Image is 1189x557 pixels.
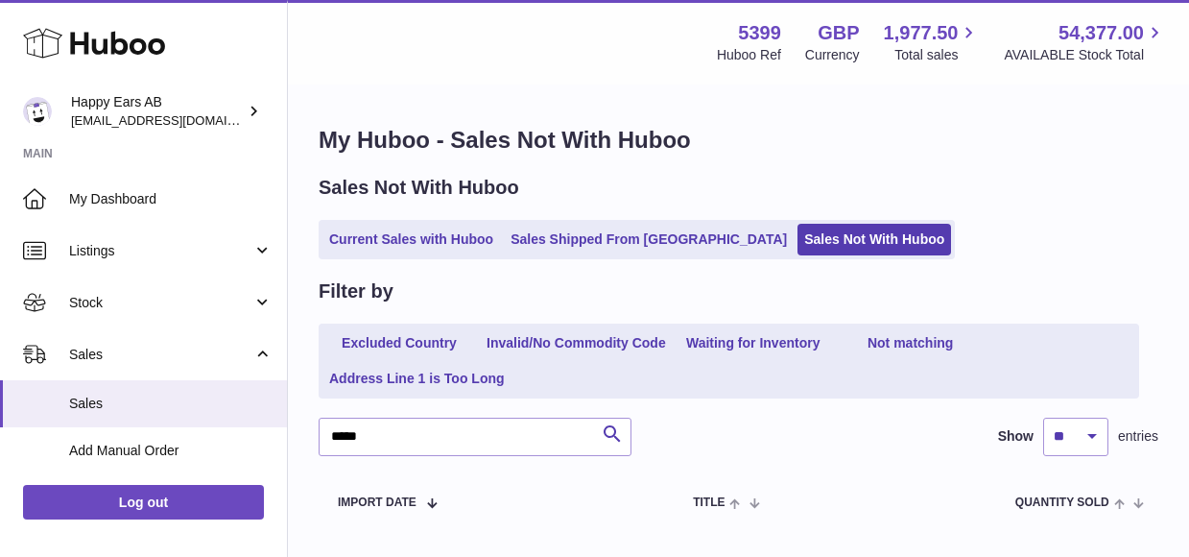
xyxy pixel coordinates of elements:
[69,242,252,260] span: Listings
[818,20,859,46] strong: GBP
[1118,427,1158,446] span: entries
[69,190,273,208] span: My Dashboard
[738,20,781,46] strong: 5399
[69,442,273,460] span: Add Manual Order
[69,395,273,413] span: Sales
[834,327,987,359] a: Not matching
[884,20,981,64] a: 1,977.50 Total sales
[504,224,794,255] a: Sales Shipped From [GEOGRAPHIC_DATA]
[1058,20,1144,46] span: 54,377.00
[797,224,951,255] a: Sales Not With Huboo
[693,496,725,509] span: Title
[69,294,252,312] span: Stock
[71,112,282,128] span: [EMAIL_ADDRESS][DOMAIN_NAME]
[805,46,860,64] div: Currency
[1004,20,1166,64] a: 54,377.00 AVAILABLE Stock Total
[322,224,500,255] a: Current Sales with Huboo
[322,363,511,395] a: Address Line 1 is Too Long
[71,93,244,130] div: Happy Ears AB
[322,327,476,359] a: Excluded Country
[1004,46,1166,64] span: AVAILABLE Stock Total
[677,327,830,359] a: Waiting for Inventory
[480,327,673,359] a: Invalid/No Commodity Code
[319,278,393,304] h2: Filter by
[1015,496,1109,509] span: Quantity Sold
[894,46,980,64] span: Total sales
[717,46,781,64] div: Huboo Ref
[23,485,264,520] a: Log out
[338,496,416,509] span: Import date
[319,125,1158,156] h1: My Huboo - Sales Not With Huboo
[69,346,252,364] span: Sales
[23,97,52,126] img: 3pl@happyearsearplugs.com
[319,175,519,201] h2: Sales Not With Huboo
[884,20,959,46] span: 1,977.50
[998,427,1034,446] label: Show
